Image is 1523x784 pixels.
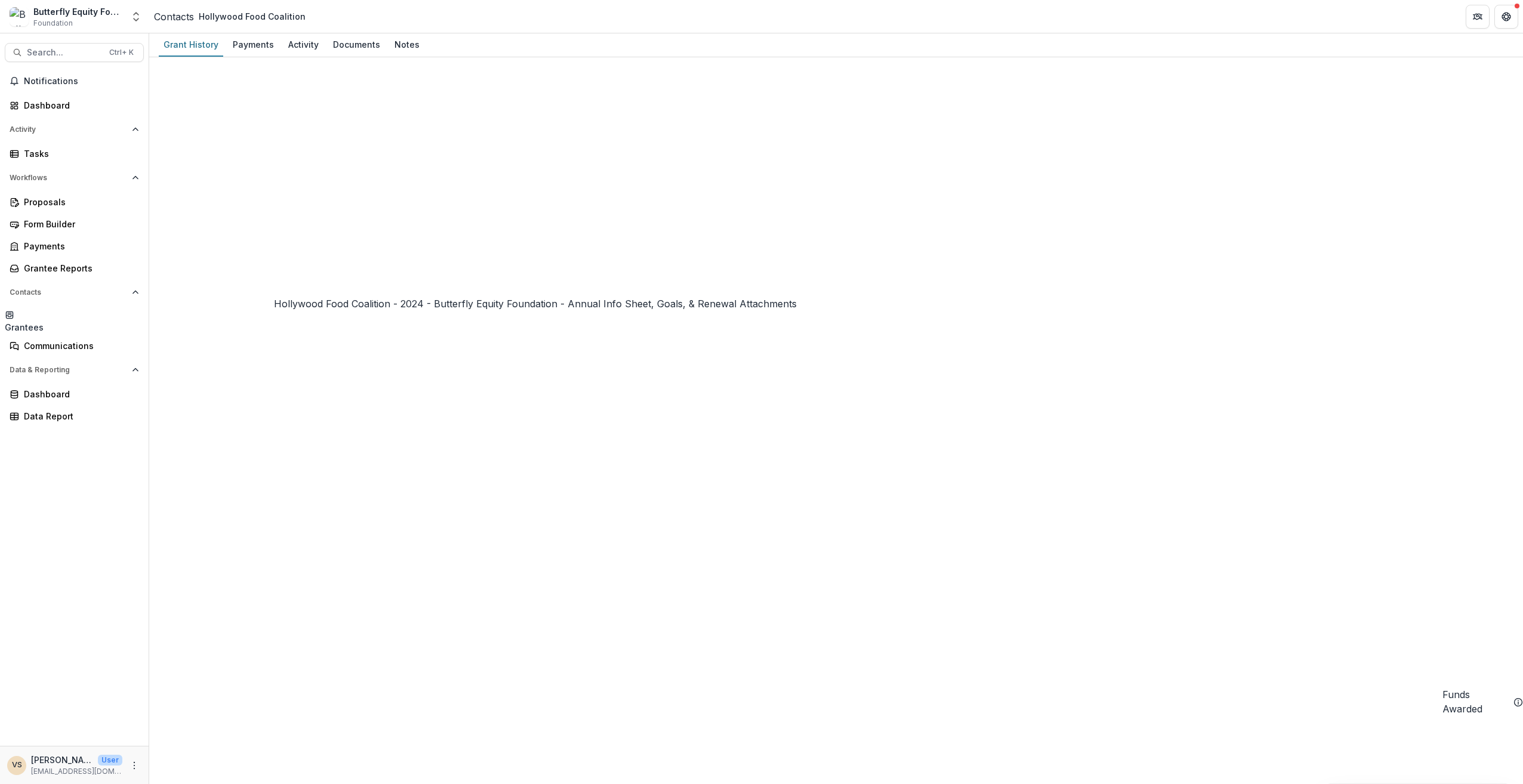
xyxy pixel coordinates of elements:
[127,758,141,773] button: More
[107,46,136,59] div: Ctrl + K
[33,5,123,18] div: Butterfly Equity Foundation
[199,10,306,23] div: Hollywood Food Coalition
[24,196,134,208] div: Proposals
[1442,687,1509,716] h2: Funds Awarded
[24,339,134,352] div: Communications
[5,307,44,334] a: Grantees
[228,33,279,57] a: Payments
[5,258,144,278] a: Grantee Reports
[5,321,44,334] div: Grantees
[24,76,139,87] span: Notifications
[1466,5,1490,29] button: Partners
[159,36,223,53] div: Grant History
[12,761,22,769] div: Vannesa Santos
[10,7,29,26] img: Butterfly Equity Foundation
[159,33,223,57] a: Grant History
[1494,5,1518,29] button: Get Help
[390,33,424,57] a: Notes
[328,36,385,53] div: Documents
[5,120,144,139] button: Open Activity
[24,147,134,160] div: Tasks
[10,366,127,374] span: Data & Reporting
[31,766,122,777] p: [EMAIL_ADDRESS][DOMAIN_NAME]
[24,262,134,274] div: Grantee Reports
[154,10,194,24] a: Contacts
[27,48,102,58] span: Search...
[5,144,144,163] a: Tasks
[5,95,144,115] a: Dashboard
[24,218,134,230] div: Form Builder
[5,236,144,256] a: Payments
[5,406,144,426] a: Data Report
[31,754,93,766] p: [PERSON_NAME]
[328,33,385,57] a: Documents
[390,36,424,53] div: Notes
[5,168,144,187] button: Open Workflows
[10,174,127,182] span: Workflows
[154,8,310,25] nav: breadcrumb
[5,192,144,212] a: Proposals
[24,388,134,400] div: Dashboard
[5,360,144,379] button: Open Data & Reporting
[128,5,144,29] button: Open entity switcher
[5,283,144,302] button: Open Contacts
[10,288,127,297] span: Contacts
[5,384,144,404] a: Dashboard
[228,36,279,53] div: Payments
[24,410,134,422] div: Data Report
[283,33,323,57] a: Activity
[33,18,73,29] span: Foundation
[98,755,122,766] p: User
[10,125,127,134] span: Activity
[24,240,134,252] div: Payments
[5,336,144,356] a: Communications
[24,99,134,112] div: Dashboard
[5,43,144,62] button: Search...
[5,214,144,234] a: Form Builder
[283,36,323,53] div: Activity
[5,72,144,91] button: Notifications
[274,298,797,310] a: Hollywood Food Coalition - 2024 - Butterfly Equity Foundation - Annual Info Sheet, Goals, & Renew...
